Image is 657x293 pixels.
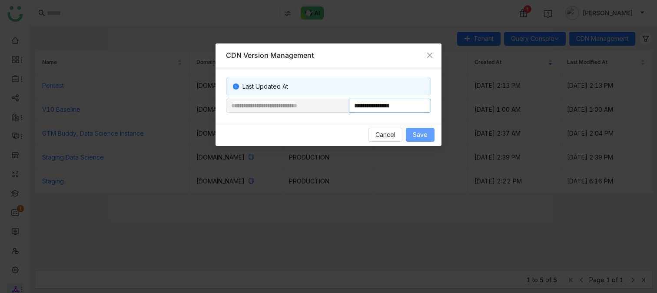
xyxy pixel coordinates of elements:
button: Cancel [368,128,402,142]
span: Cancel [375,130,395,140]
button: Close [418,43,441,67]
div: CDN Version Management [226,50,431,60]
span: Last Updated At [242,83,288,90]
button: Save [406,128,435,142]
span: Save [413,130,428,140]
